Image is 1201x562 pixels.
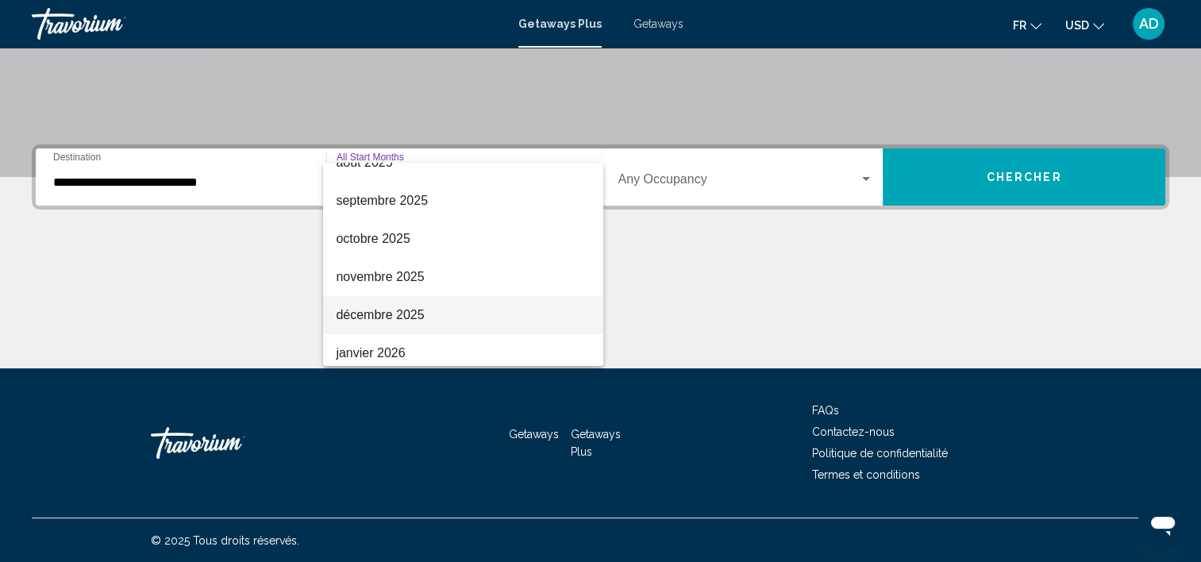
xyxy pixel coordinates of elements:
[1137,498,1188,549] iframe: Bouton de lancement de la fenêtre de messagerie
[336,220,591,258] span: octobre 2025
[336,258,591,296] span: novembre 2025
[336,296,591,334] span: décembre 2025
[336,182,591,220] span: septembre 2025
[336,334,591,372] span: janvier 2026
[336,144,591,182] span: août 2025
